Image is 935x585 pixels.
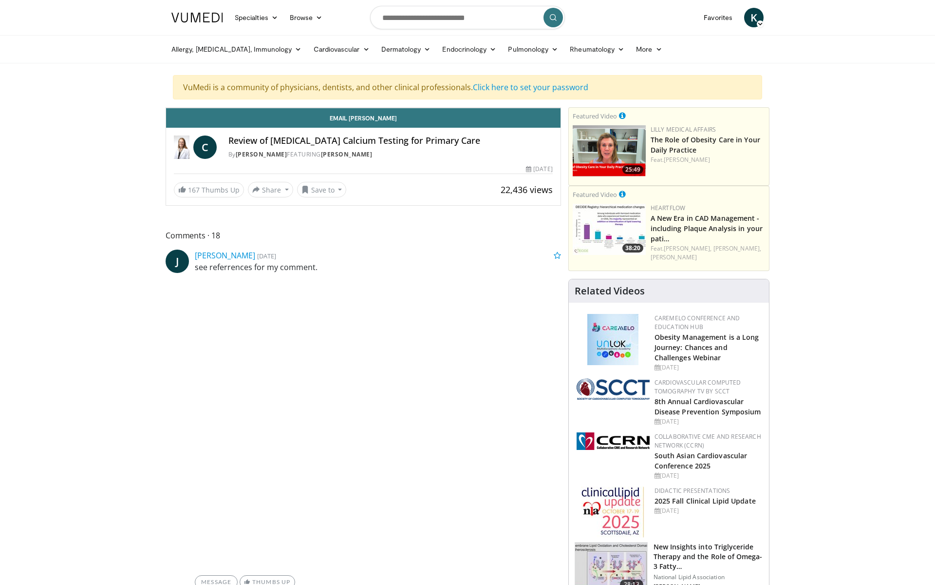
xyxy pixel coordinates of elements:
[575,285,645,297] h4: Related Videos
[171,13,223,22] img: VuMedi Logo
[651,125,716,134] a: Lilly Medical Affairs
[473,82,588,93] a: Click here to set your password
[744,8,764,27] a: K
[228,136,553,146] h4: Review of [MEDICAL_DATA] Calcium Testing for Primary Care
[630,39,668,59] a: More
[228,150,553,159] div: By FEATURING
[622,244,643,253] span: 38:20
[654,417,761,426] div: [DATE]
[248,182,293,197] button: Share
[308,39,375,59] a: Cardiovascular
[573,204,646,255] a: 38:20
[166,250,189,273] a: J
[654,507,761,515] div: [DATE]
[436,39,502,59] a: Endocrinology
[297,182,347,197] button: Save to
[193,136,217,159] a: C
[577,432,650,450] img: a04ee3ba-8487-4636-b0fb-5e8d268f3737.png.150x105_q85_autocrop_double_scale_upscale_version-0.2.png
[188,185,200,195] span: 167
[654,542,763,571] h3: New Insights into Triglyceride Therapy and the Role of Omega-3 Fatty…
[581,487,644,538] img: d65bce67-f81a-47c5-b47d-7b8806b59ca8.jpg.150x105_q85_autocrop_double_scale_upscale_version-0.2.jpg
[622,165,643,174] span: 25:49
[654,432,761,449] a: Collaborative CME and Research Network (CCRN)
[370,6,565,29] input: Search topics, interventions
[654,378,741,395] a: Cardiovascular Computed Tomography TV by SCCT
[573,125,646,176] a: 25:49
[651,253,697,261] a: [PERSON_NAME]
[573,204,646,255] img: 738d0e2d-290f-4d89-8861-908fb8b721dc.150x105_q85_crop-smart_upscale.jpg
[166,39,308,59] a: Allergy, [MEDICAL_DATA], Immunology
[174,136,189,159] img: Dr. Catherine P. Benziger
[375,39,437,59] a: Dermatology
[651,135,760,155] a: The Role of Obesity Care in Your Daily Practice
[195,261,561,273] p: see referrences for my comment.
[284,8,329,27] a: Browse
[577,378,650,400] img: 51a70120-4f25-49cc-93a4-67582377e75f.png.150x105_q85_autocrop_double_scale_upscale_version-0.2.png
[526,165,552,174] div: [DATE]
[166,108,561,128] a: Email [PERSON_NAME]
[654,496,756,506] a: 2025 Fall Clinical Lipid Update
[587,314,638,365] img: 45df64a9-a6de-482c-8a90-ada250f7980c.png.150x105_q85_autocrop_double_scale_upscale_version-0.2.jpg
[502,39,564,59] a: Pulmonology
[321,150,373,158] a: [PERSON_NAME]
[713,244,761,253] a: [PERSON_NAME],
[501,184,553,195] span: 22,436 views
[573,190,617,199] small: Featured Video
[654,314,740,331] a: CaReMeLO Conference and Education Hub
[173,75,762,99] div: VuMedi is a community of physicians, dentists, and other clinical professionals.
[257,252,276,260] small: [DATE]
[564,39,630,59] a: Rheumatology
[573,125,646,176] img: e1208b6b-349f-4914-9dd7-f97803bdbf1d.png.150x105_q85_crop-smart_upscale.png
[654,363,761,372] div: [DATE]
[654,487,761,495] div: Didactic Presentations
[174,182,244,197] a: 167 Thumbs Up
[651,214,763,243] a: A New Era in CAD Management - including Plaque Analysis in your pati…
[573,112,617,120] small: Featured Video
[664,244,711,253] a: [PERSON_NAME],
[229,8,284,27] a: Specialties
[166,229,561,242] span: Comments 18
[651,156,765,164] div: Feat.
[651,204,686,212] a: Heartflow
[195,250,255,261] a: [PERSON_NAME]
[654,397,761,416] a: 8th Annual Cardiovascular Disease Prevention Symposium
[654,471,761,480] div: [DATE]
[654,451,748,470] a: South Asian Cardiovascular Conference 2025
[236,150,287,158] a: [PERSON_NAME]
[654,332,759,362] a: Obesity Management is a Long Journey: Chances and Challenges Webinar
[664,156,710,164] a: [PERSON_NAME]
[651,244,765,262] div: Feat.
[698,8,738,27] a: Favorites
[654,573,763,581] p: National Lipid Association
